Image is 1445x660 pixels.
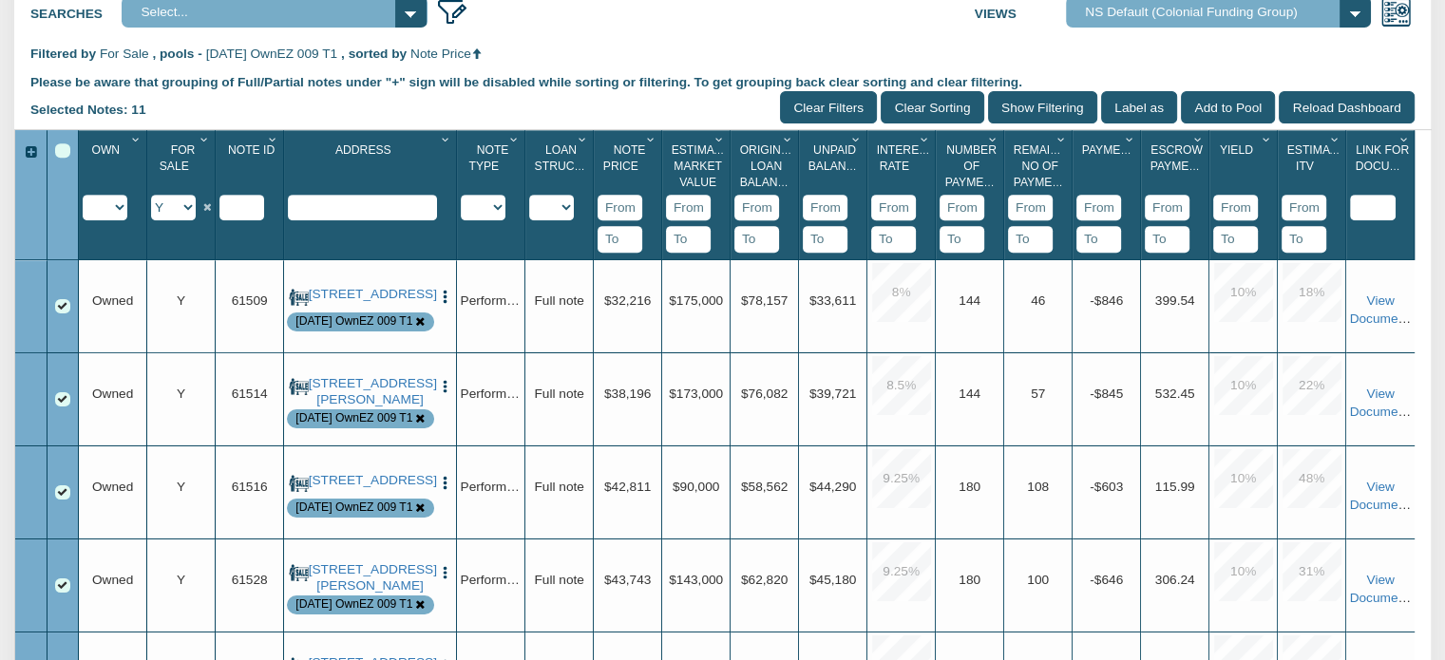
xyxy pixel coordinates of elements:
input: To [734,226,779,253]
input: To [940,226,984,253]
input: From [1008,195,1053,221]
input: From [803,195,847,221]
span: Estimated Itv [1287,143,1353,173]
div: Column Menu [847,130,865,148]
span: $90,000 [673,480,719,494]
input: To [1008,226,1053,253]
div: Expand All [15,143,46,162]
div: Note is contained in the pool 8-14-25 OwnEZ 009 T1 [295,313,412,330]
span: $32,216 [604,293,651,308]
input: Add to Pool [1181,91,1275,123]
div: 22.0 [1283,356,1341,415]
div: Note Price Sort None [598,137,661,195]
div: Select All [55,143,70,159]
button: Press to open the note menu [437,562,453,581]
div: Column Menu [984,130,1002,148]
div: Selected Notes: 11 [30,91,161,129]
img: cell-menu.png [437,289,453,305]
div: Estimated Market Value Sort None [666,137,730,195]
div: Column Menu [711,130,729,148]
span: Note Id [228,143,275,157]
span: 532.45 [1155,387,1195,401]
span: 57 [1031,387,1045,401]
input: To [803,226,847,253]
div: Yield Sort None [1213,137,1277,195]
div: Escrow Payment Sort None [1145,137,1208,195]
div: Column Menu [1326,130,1344,148]
div: Column Menu [574,130,592,148]
span: 100 [1027,573,1049,587]
a: 3230 North Bancroft Street, Indianapolis, IN, 46218 [309,562,432,594]
input: From [666,195,711,221]
span: 306.24 [1155,573,1195,587]
div: Sort None [83,137,146,220]
div: Estimated Itv Sort None [1282,137,1345,195]
input: To [1213,226,1258,253]
div: 8.5 [872,356,931,415]
input: From [1213,195,1258,221]
span: Y [177,573,185,587]
div: Note is contained in the pool 8-14-25 OwnEZ 009 T1 [295,596,412,613]
div: Sort None [151,137,215,220]
div: 31.0 [1283,542,1341,601]
span: $175,000 [669,293,723,308]
span: For Sale [160,143,196,173]
div: Sort None [529,137,593,220]
a: 4032 Evelyn Street, Indianapolis, IN, 46222 [309,376,432,407]
a: View Documents [1349,293,1415,327]
span: For Sale [100,47,149,61]
span: Payment(P&I) [1082,143,1163,157]
div: Interest Rate Sort None [871,137,935,195]
span: $33,611 [809,293,856,308]
input: Clear Filters [780,91,877,123]
div: Sort None [666,137,730,253]
div: 48.0 [1283,449,1341,508]
div: Column Menu [437,130,455,148]
div: Row 3, Row Selection Checkbox [55,485,70,500]
span: pools - [160,47,202,61]
div: Row 1, Row Selection Checkbox [55,299,70,314]
span: -$845 [1090,387,1123,401]
a: View Documents [1349,387,1415,420]
span: 61528 [232,573,268,587]
span: sorted by [349,47,408,61]
div: Note is contained in the pool 8-14-25 OwnEZ 009 T1 [295,500,412,516]
span: Filtered by [30,47,96,61]
span: -$846 [1090,293,1123,308]
span: Loan Structure [535,143,606,173]
div: Link For Documents Sort None [1350,137,1415,195]
div: 10.0 [1214,449,1273,508]
span: Performing [460,573,523,587]
input: To [1076,226,1121,253]
span: Note Price [603,143,646,173]
span: Own [91,143,120,157]
div: Sort None [1008,137,1072,253]
input: To [1145,226,1189,253]
div: Column Menu [264,130,282,148]
div: For Sale Sort None [151,137,215,195]
span: $44,290 [809,480,856,494]
img: for_sale.png [289,473,309,493]
img: cell-menu.png [437,379,453,395]
div: Note Type Sort None [461,137,524,195]
input: To [871,226,916,253]
div: Sort None [940,137,1003,253]
div: Column Menu [779,130,797,148]
div: Address Sort None [288,137,456,195]
span: Owned [92,387,133,401]
span: $173,000 [669,387,723,401]
span: Note Price [410,47,471,61]
span: 144 [959,293,980,308]
span: Interest Rate [877,143,934,173]
div: 10.0 [1214,263,1273,322]
a: View Documents [1349,480,1415,513]
span: Performing [460,387,523,401]
span: , [341,47,345,61]
input: From [1145,195,1189,221]
span: $58,562 [741,480,788,494]
span: Escrow Payment [1150,143,1205,173]
input: Reload Dashboard [1279,91,1415,123]
div: Sort None [219,137,283,220]
div: Column Menu [916,130,934,148]
div: Sort None [1282,137,1345,253]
